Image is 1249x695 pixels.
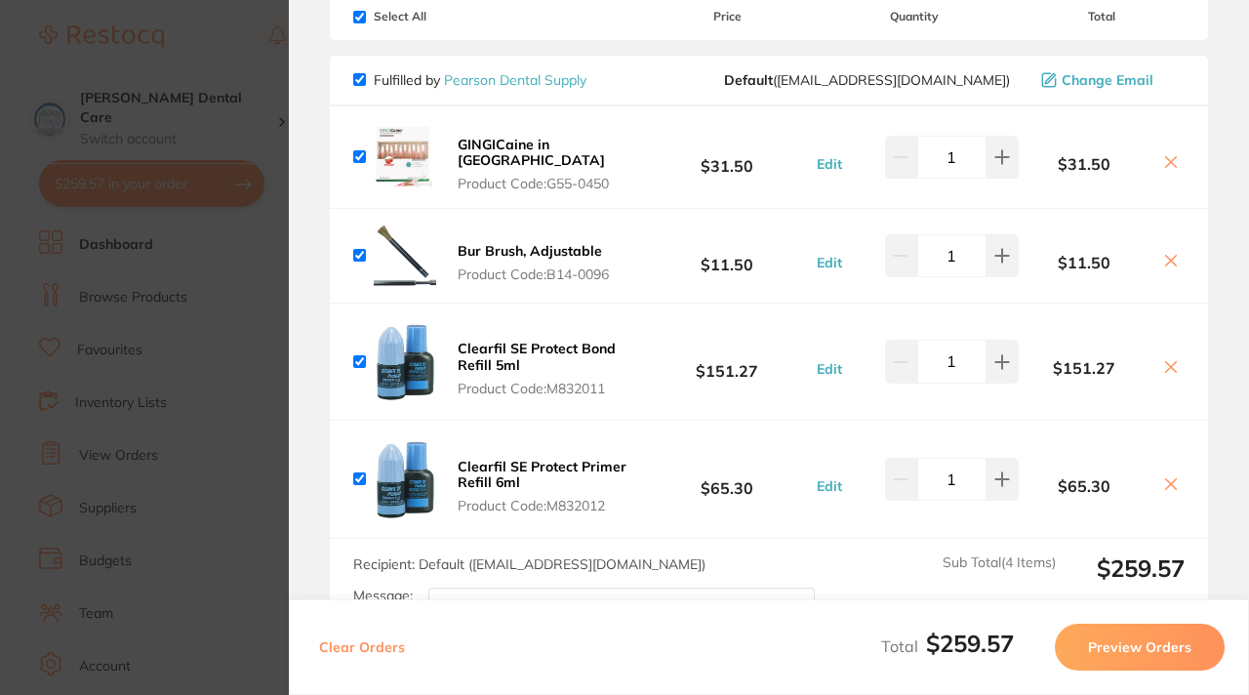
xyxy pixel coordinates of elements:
span: Total [1019,10,1185,23]
img: MjB6MjMzbQ [374,319,436,404]
b: $31.50 [644,139,810,175]
button: Clearfil SE Protect Bond Refill 5ml Product Code:M832011 [452,340,644,396]
b: Bur Brush, Adjustable [458,242,602,260]
label: Message: [353,588,413,604]
span: Recipient: Default ( [EMAIL_ADDRESS][DOMAIN_NAME] ) [353,555,705,573]
span: Sub Total ( 4 Items) [943,554,1056,667]
a: Pearson Dental Supply [444,71,586,89]
button: Edit [811,254,848,271]
img: NTJsa3pqYw [374,225,436,287]
b: GINGICaine in [GEOGRAPHIC_DATA] [458,136,605,169]
span: Select All [353,10,548,23]
p: Fulfilled by [374,72,586,88]
img: aTdxdHY3cQ [374,124,436,190]
button: Edit [811,477,848,495]
span: Total [881,636,1014,656]
span: Change Email [1062,72,1153,88]
b: $65.30 [644,461,810,497]
output: $259.57 [1071,554,1185,667]
b: $151.27 [644,344,810,380]
span: Product Code: M832011 [458,381,638,396]
button: Clearfil SE Protect Primer Refill 6ml Product Code:M832012 [452,458,644,514]
b: $259.57 [926,629,1014,658]
b: Default [724,71,773,89]
button: Clear Orders [313,624,411,671]
span: Quantity [811,10,1019,23]
span: Product Code: M832012 [458,498,638,513]
button: GINGICaine in [GEOGRAPHIC_DATA] Product Code:G55-0450 [452,136,644,192]
b: $151.27 [1019,359,1149,377]
span: Price [644,10,810,23]
span: Product Code: B14-0096 [458,266,609,282]
button: Edit [811,155,848,173]
button: Edit [811,360,848,378]
b: Clearfil SE Protect Primer Refill 6ml [458,458,626,491]
b: $65.30 [1019,477,1149,495]
button: Change Email [1035,71,1185,89]
b: $31.50 [1019,155,1149,173]
b: Clearfil SE Protect Bond Refill 5ml [458,340,616,373]
b: $11.50 [1019,254,1149,271]
button: Preview Orders [1055,624,1225,671]
b: $11.50 [644,238,810,274]
img: Y2dldzExbQ [374,436,436,521]
span: sales@pearsondental.com [724,72,1010,88]
span: Product Code: G55-0450 [458,176,638,191]
button: Bur Brush, Adjustable Product Code:B14-0096 [452,242,615,283]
